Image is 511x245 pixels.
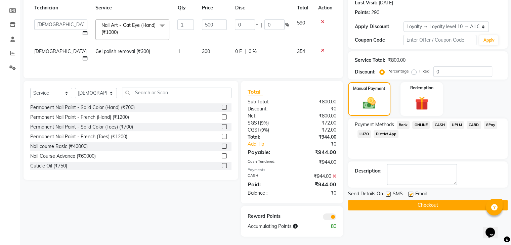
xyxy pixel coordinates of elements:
div: Reward Points [243,213,292,220]
div: Net: [243,112,292,119]
img: _cash.svg [359,96,380,110]
div: ₹800.00 [388,57,406,64]
div: 80 [316,223,341,230]
div: Apply Discount [355,23,403,30]
div: Coupon Code [355,37,403,44]
div: ₹72.00 [292,127,341,134]
span: SMS [393,190,403,199]
div: ₹944.00 [292,180,341,188]
span: SGST [248,120,260,126]
span: Email [415,190,427,199]
div: ₹944.00 [292,148,341,156]
div: Permanent Nail Paint - French (Hand) (₹1200) [30,114,129,121]
div: ₹944.00 [292,134,341,141]
div: ₹72.00 [292,119,341,127]
div: Nail Course Advance (₹60000) [30,153,96,160]
span: CGST [248,127,260,133]
span: Gel polish removal (₹300) [95,48,150,54]
div: Discount: [243,105,292,112]
span: 354 [297,48,305,54]
div: ( ) [243,119,292,127]
div: Cuticle Oil (₹750) [30,162,67,169]
span: CARD [467,121,481,129]
span: Bank [397,121,410,129]
div: Paid: [243,180,292,188]
th: Technician [30,0,91,15]
span: District App [374,130,398,138]
span: 1 [177,48,180,54]
a: Add Tip [243,141,300,148]
iframe: chat widget [483,218,504,238]
div: Points: [355,9,370,16]
label: Fixed [419,68,429,74]
button: Checkout [348,200,508,210]
span: [DEMOGRAPHIC_DATA] [34,48,87,54]
th: Qty [173,0,198,15]
span: LUZO [357,130,371,138]
span: Send Details On [348,190,383,199]
th: Total [293,0,314,15]
div: ( ) [243,127,292,134]
div: Total: [243,134,292,141]
div: Discount: [355,68,376,76]
div: Balance : [243,190,292,197]
div: Permanent Nail Paint - Solid Color (Toes) (₹700) [30,124,133,131]
div: Nail course Basic (₹40000) [30,143,88,150]
th: Price [198,0,231,15]
div: Description: [355,167,382,175]
th: Service [91,0,173,15]
span: UPI M [450,121,464,129]
input: Search or Scan [122,88,231,98]
label: Redemption [410,85,433,91]
span: % [285,21,289,29]
img: _gift.svg [411,95,433,112]
div: Payments [248,167,336,173]
span: | [260,21,262,29]
div: ₹800.00 [292,112,341,119]
div: Accumulating Points [243,223,316,230]
div: 290 [371,9,379,16]
span: Nail Art - Cat Eye (Hand) (₹1000) [101,22,155,35]
button: Apply [479,35,498,45]
span: 9% [261,120,267,126]
div: CASH [243,173,292,180]
div: ₹800.00 [292,98,341,105]
th: Disc [231,0,293,15]
span: 0 % [248,48,256,55]
input: Enter Offer / Coupon Code [403,35,477,45]
div: ₹0 [292,190,341,197]
div: Permanent Nail Paint - Solid Color (Hand) (₹700) [30,104,135,111]
span: | [244,48,246,55]
span: 300 [202,48,210,54]
th: Action [314,0,336,15]
span: 9% [261,127,268,133]
span: 590 [297,20,305,26]
div: Sub Total: [243,98,292,105]
a: x [118,29,121,35]
div: ₹944.00 [292,159,341,166]
span: GPay [484,121,498,129]
div: ₹0 [300,141,341,148]
div: Permanent Nail Paint - French (Toes) (₹1200) [30,133,127,140]
span: 0 F [235,48,242,55]
div: ₹0 [292,105,341,112]
label: Percentage [387,68,409,74]
div: Payable: [243,148,292,156]
div: Service Total: [355,57,385,64]
div: ₹944.00 [292,173,341,180]
span: Payment Methods [355,121,394,128]
span: CASH [432,121,447,129]
span: F [255,21,258,29]
span: Total [248,88,263,95]
label: Manual Payment [353,86,385,92]
span: ONLINE [412,121,430,129]
div: Cash Tendered: [243,159,292,166]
